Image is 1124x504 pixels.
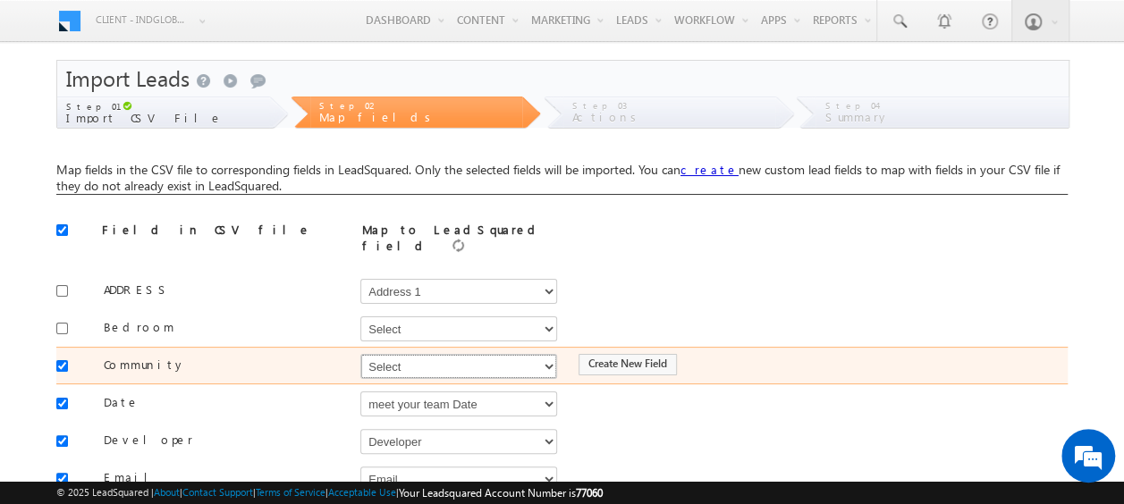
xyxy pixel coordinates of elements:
textarea: Type your message and click 'Submit' [23,165,326,372]
span: Map fields [319,109,437,124]
span: Step 03 [572,100,627,111]
a: Acceptable Use [328,486,396,498]
label: Date [76,394,309,410]
label: Email [76,469,309,485]
div: Map fields in the CSV file to corresponding fields in LeadSquared. Only the selected fields will ... [56,162,1068,195]
em: Submit [262,386,325,410]
div: Import Leads [57,61,1069,97]
div: Field in CSV file [102,222,335,247]
span: Import CSV File [66,110,223,125]
a: About [154,486,180,498]
span: Step 04 [824,100,881,111]
span: Step 01 [66,101,118,112]
span: Step 02 [319,100,374,111]
span: Your Leadsquared Account Number is [399,486,603,500]
label: Community [76,357,309,373]
img: Refresh LeadSquared fields [452,239,464,252]
span: Summary [824,109,889,124]
button: Create New Field [579,354,677,375]
a: Contact Support [182,486,253,498]
span: © 2025 LeadSquared | | | | | [56,484,603,501]
div: Leave a message [93,94,300,117]
a: Terms of Service [256,486,325,498]
div: Minimize live chat window [293,9,336,52]
img: d_60004797649_company_0_60004797649 [30,94,75,117]
span: 77060 [576,486,603,500]
label: ADDRESS [76,281,309,298]
span: Client - indglobal1 (77060) [96,11,190,29]
label: Developer [76,432,309,448]
a: create [680,162,739,177]
span: Actions [572,109,643,124]
label: Bedroom [76,319,309,335]
div: Map to LeadSquared field [362,222,596,256]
